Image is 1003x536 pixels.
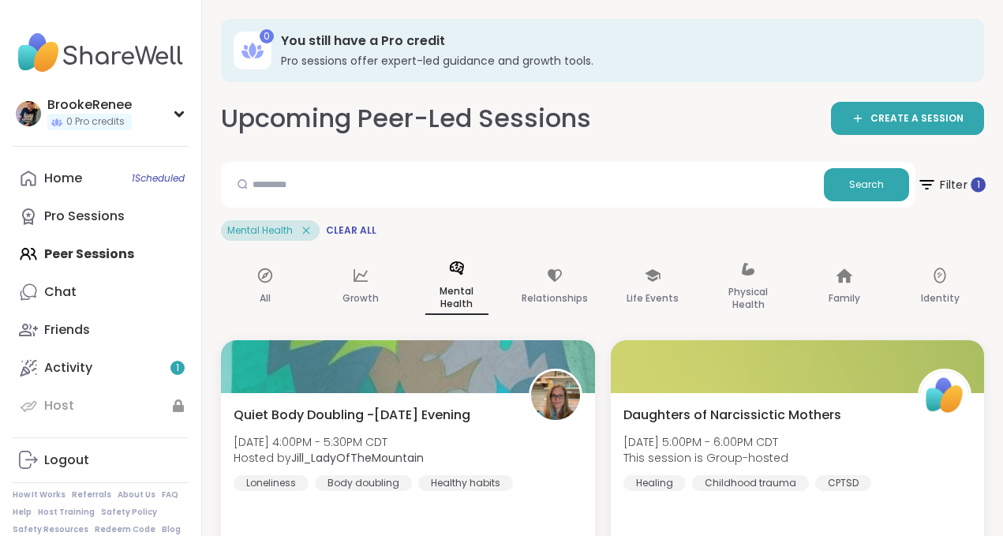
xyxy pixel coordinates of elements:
div: Friends [44,321,90,339]
a: Friends [13,311,189,349]
a: Host [13,387,189,425]
h3: Pro sessions offer expert-led guidance and growth tools. [281,53,962,69]
span: Clear All [326,224,376,237]
p: Relationships [522,289,588,308]
span: Quiet Body Doubling -[DATE] Evening [234,406,470,425]
div: Childhood trauma [692,475,809,491]
a: Activity1 [13,349,189,387]
a: Blog [162,524,181,535]
div: Pro Sessions [44,208,125,225]
div: Loneliness [234,475,309,491]
div: Activity [44,359,92,377]
div: 0 [260,29,274,43]
span: 0 Pro credits [66,115,125,129]
div: Healing [623,475,686,491]
a: Home1Scheduled [13,159,189,197]
a: CREATE A SESSION [831,102,984,135]
p: All [260,289,271,308]
p: Mental Health [425,282,488,315]
b: Jill_LadyOfTheMountain [291,450,424,466]
a: FAQ [162,489,178,500]
p: Growth [342,289,379,308]
span: Filter [917,165,986,204]
span: 1 [176,362,179,375]
p: Physical Health [717,283,780,314]
h3: You still have a Pro credit [281,32,962,50]
div: Home [44,170,82,187]
button: Search [824,168,909,201]
button: Filter 1 [919,162,984,208]
a: Pro Sessions [13,197,189,235]
a: Safety Policy [101,507,157,518]
h2: Upcoming Peer-Led Sessions [221,101,591,137]
span: CREATE A SESSION [870,112,964,126]
a: Logout [13,441,189,479]
span: [DATE] 4:00PM - 5:30PM CDT [234,434,424,450]
div: CPTSD [815,475,871,491]
img: BrookeRenee [16,101,41,126]
p: Life Events [627,289,679,308]
a: About Us [118,489,155,500]
a: Chat [13,273,189,311]
span: Hosted by [234,450,424,466]
span: Search [849,178,884,192]
span: [DATE] 5:00PM - 6:00PM CDT [623,434,788,450]
span: Mental Health [227,224,293,237]
a: Safety Resources [13,524,88,535]
a: Referrals [72,489,111,500]
div: Body doubling [315,475,412,491]
img: ShareWell Nav Logo [13,25,189,81]
div: Logout [44,452,89,469]
span: 1 Scheduled [132,172,185,185]
img: Jill_LadyOfTheMountain [531,371,580,420]
div: BrookeRenee [47,96,132,114]
p: Identity [921,289,960,308]
img: ShareWell [920,371,969,420]
span: Daughters of Narcissictic Mothers [623,406,841,425]
div: Chat [44,283,77,301]
span: 1 [977,178,980,192]
a: How It Works [13,489,65,500]
a: Redeem Code [95,524,155,535]
div: Host [44,397,74,414]
span: This session is Group-hosted [623,450,788,466]
a: Help [13,507,32,518]
p: Family [829,289,860,308]
div: Healthy habits [418,475,513,491]
a: Host Training [38,507,95,518]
